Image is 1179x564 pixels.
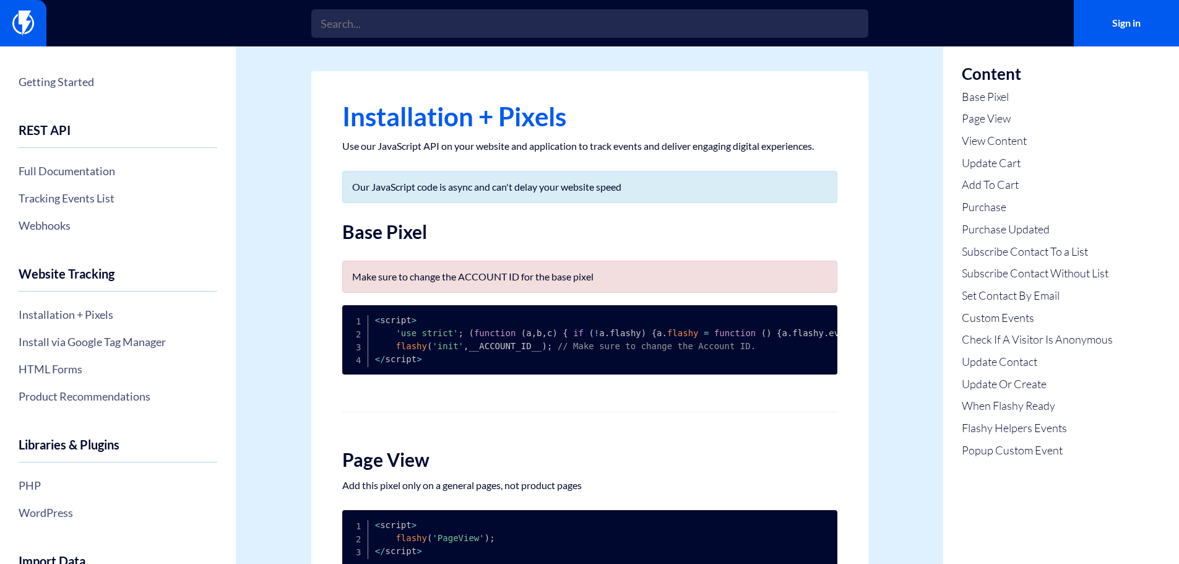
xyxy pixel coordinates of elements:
[342,222,837,242] h2: Base Pixel
[962,398,1113,414] a: When Flashy Ready
[395,341,427,351] span: flashy
[375,315,380,325] span: <
[19,475,217,496] a: PHP
[469,328,473,338] span: (
[962,111,1113,127] a: Page View
[375,520,495,556] code: script script
[432,533,484,543] span: 'PageView'
[962,244,1113,260] a: Subscribe Contact To a List
[395,328,458,338] span: 'use strict'
[485,533,490,543] span: )
[532,328,537,338] span: ,
[19,386,217,407] a: Product Recommendations
[342,102,837,131] h1: Installation + Pixels
[547,341,552,351] span: ;
[787,328,792,338] span: .
[342,140,837,152] p: Use our JavaScript API on your website and application to track events and deliver engaging digit...
[962,89,1113,105] a: Base Pixel
[427,341,432,351] span: (
[589,328,594,338] span: (
[464,341,469,351] span: ,
[605,328,610,338] span: .
[962,65,1113,83] h3: Content
[19,304,217,325] a: Installation + Pixels
[417,546,421,556] span: >
[526,328,552,338] span: a b c
[962,177,1113,193] a: Add To Cart
[652,328,657,338] span: {
[19,188,217,209] a: Tracking Events List
[558,341,756,351] span: // Make sure to change the Account ID.
[824,328,829,338] span: .
[395,533,427,543] span: flashy
[342,479,837,492] p: Add this pixel only on a general pages, not product pages
[375,354,380,364] span: <
[962,420,1113,436] a: Flashy Helpers Events
[432,341,464,351] span: 'init'
[19,438,217,462] h4: Libraries & Plugins
[427,533,432,543] span: (
[594,328,599,338] span: !
[667,328,699,338] span: flashy
[563,328,568,338] span: {
[962,155,1113,171] a: Update Cart
[412,315,417,325] span: >
[962,443,1113,459] a: Popup Custom Event
[962,133,1113,149] a: View Content
[521,328,526,338] span: (
[552,328,557,338] span: )
[375,546,380,556] span: <
[375,520,380,530] span: <
[962,354,1113,370] a: Update Contact
[417,354,421,364] span: >
[19,331,217,352] a: Install via Google Tag Manager
[342,449,837,470] h2: Page View
[380,354,385,364] span: /
[962,310,1113,326] a: Custom Events
[962,288,1113,304] a: Set Contact By Email
[714,328,756,338] span: function
[962,266,1113,282] a: Subscribe Contact Without List
[19,160,217,181] a: Full Documentation
[380,546,385,556] span: /
[962,199,1113,215] a: Purchase
[19,123,217,148] h4: REST API
[761,328,766,338] span: (
[19,215,217,236] a: Webhooks
[766,328,771,338] span: )
[542,341,546,351] span: )
[962,332,1113,348] a: Check If A Visitor Is Anonymous
[573,328,584,338] span: if
[777,328,782,338] span: {
[662,328,667,338] span: .
[352,271,827,283] p: Make sure to change the ACCOUNT ID for the base pixel
[19,502,217,523] a: WordPress
[962,376,1113,393] a: Update Or Create
[962,222,1113,238] a: Purchase Updated
[474,328,516,338] span: function
[19,358,217,380] a: HTML Forms
[490,533,494,543] span: ;
[542,328,547,338] span: ,
[19,267,217,292] h4: Website Tracking
[352,181,827,193] p: Our JavaScript code is async and can't delay your website speed
[412,520,417,530] span: >
[19,71,217,92] a: Getting Started
[704,328,709,338] span: =
[459,328,464,338] span: ;
[641,328,646,338] span: )
[311,9,868,38] input: Search...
